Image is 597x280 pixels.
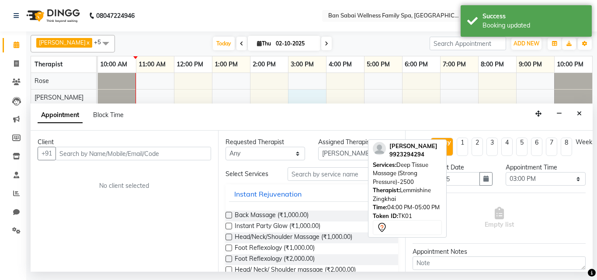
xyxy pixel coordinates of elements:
div: Requested Therapist [226,138,305,147]
li: 6 [531,138,542,156]
span: Today [213,37,235,50]
button: +91 [38,147,56,160]
li: 4 [501,138,513,156]
div: TK01 [373,212,442,221]
span: Services: [373,161,396,168]
b: 08047224946 [96,3,135,28]
span: [PERSON_NAME] [389,142,437,149]
span: Therapist: [373,187,400,194]
span: Foot Reflexology (₹1,000.00) [235,243,315,254]
li: 3 [486,138,498,156]
div: 04:00 PM-05:00 PM [373,203,442,212]
a: 10:00 AM [98,58,129,71]
button: Instant Rejuvenation [229,186,395,202]
span: ADD NEW [514,40,539,47]
span: Head/ Neck/ Shoulder massage (₹2,000.00) [235,265,356,276]
div: Appointment Date [413,163,493,172]
div: Instant Rejuvenation [234,189,302,199]
a: 12:00 PM [174,58,205,71]
span: Instant Party Glow (₹1,000.00) [235,221,320,232]
li: 1 [457,138,468,156]
img: profile [373,142,386,155]
button: Close [573,107,586,121]
div: No client selected [59,181,190,190]
div: Appointment Time [506,163,586,172]
span: [PERSON_NAME] [39,39,86,46]
div: Today [433,138,451,147]
span: Back Massage (₹1,000.00) [235,211,309,221]
span: Therapist [35,60,62,68]
a: 10:00 PM [555,58,586,71]
div: Weeks [576,138,595,147]
div: Lemmishine Zingkhai [373,186,442,203]
span: [PERSON_NAME] [35,93,83,101]
span: Thu [255,40,273,47]
input: Search by service name [288,167,399,181]
a: 1:00 PM [212,58,240,71]
span: Block Time [93,111,124,119]
div: Client [38,138,211,147]
li: 7 [546,138,557,156]
input: Search by Name/Mobile/Email/Code [56,147,211,160]
input: Search Appointment [430,37,506,50]
a: 3:00 PM [288,58,316,71]
a: 9:00 PM [517,58,544,71]
span: Time: [373,204,387,211]
span: +5 [94,38,108,45]
span: Appointment [38,107,83,123]
div: Assigned Therapist [318,138,398,147]
div: 9923294294 [389,150,437,159]
div: Jump to [413,138,427,156]
a: 4:00 PM [326,58,354,71]
span: Head/Neck/Shoulder Massage (₹1,000.00) [235,232,352,243]
span: Foot Reflexology (₹2,000.00) [235,254,315,265]
a: 11:00 AM [136,58,168,71]
a: 2:00 PM [250,58,278,71]
li: 8 [561,138,572,156]
div: Select Services [219,169,281,179]
a: 8:00 PM [479,58,506,71]
input: 2025-10-02 [273,37,317,50]
a: x [86,39,90,46]
li: 2 [472,138,483,156]
li: 5 [516,138,528,156]
a: 7:00 PM [441,58,468,71]
button: ADD NEW [511,38,541,50]
img: logo [22,3,82,28]
div: Success [482,12,585,21]
a: 6:00 PM [403,58,430,71]
div: Booking updated [482,21,585,30]
span: Token ID: [373,212,398,219]
span: Rose [35,77,49,85]
span: Deep Tissue Massage (Strong Pressure)-2500 [373,161,428,185]
div: Appointment Notes [413,247,586,256]
span: Empty list [485,207,514,229]
a: 5:00 PM [364,58,392,71]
